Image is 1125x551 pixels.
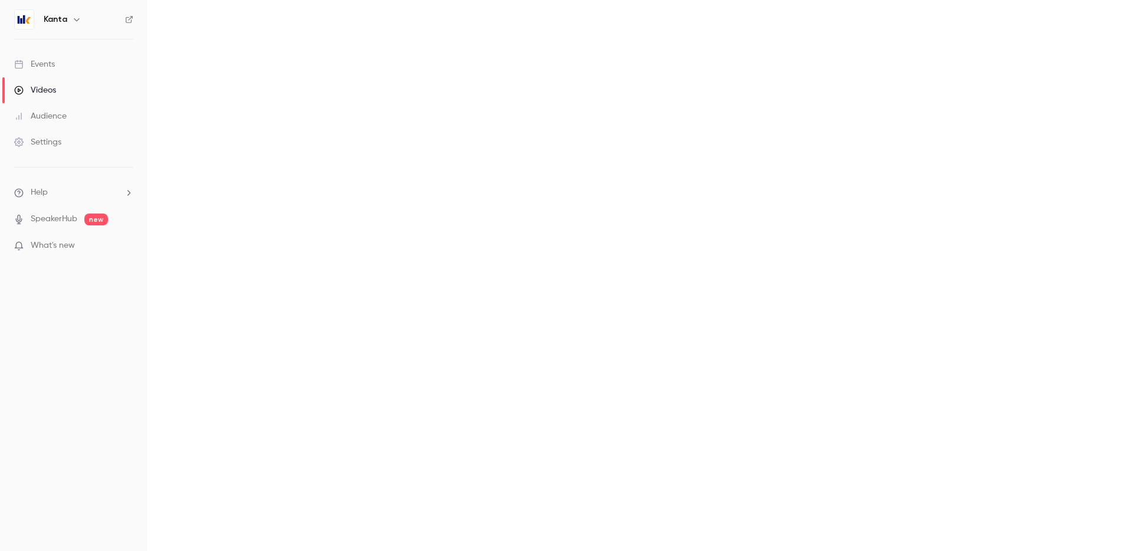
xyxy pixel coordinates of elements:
[31,240,75,252] span: What's new
[14,58,55,70] div: Events
[14,186,133,199] li: help-dropdown-opener
[14,110,67,122] div: Audience
[84,214,108,225] span: new
[44,14,67,25] h6: Kanta
[14,136,61,148] div: Settings
[15,10,34,29] img: Kanta
[31,186,48,199] span: Help
[31,213,77,225] a: SpeakerHub
[14,84,56,96] div: Videos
